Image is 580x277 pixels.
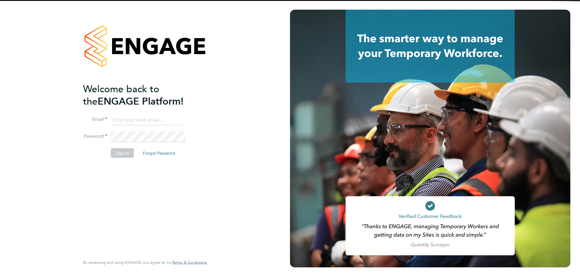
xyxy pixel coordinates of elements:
h2: ENGAGE Platform! [83,83,201,107]
label: Password [83,133,107,140]
label: Email [83,116,107,123]
a: Terms & Conditions [172,260,207,265]
span: Terms & Conditions [172,260,207,265]
button: Sign In [111,148,134,158]
input: Enter your work email... [111,115,185,125]
button: Forgot Password [138,148,180,158]
span: Welcome back to the [83,83,159,107]
span: By accessing and using ENGAGE you agree to our [83,260,207,265]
